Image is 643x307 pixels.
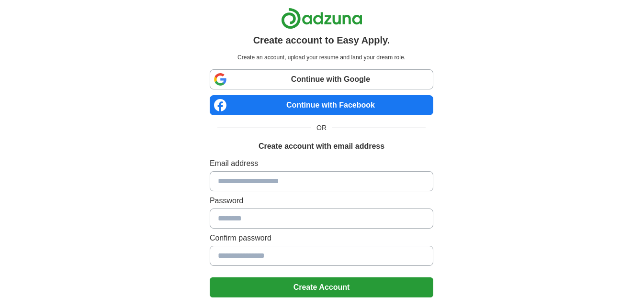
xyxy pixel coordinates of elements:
label: Confirm password [210,232,433,244]
a: Continue with Facebook [210,95,433,115]
span: OR [311,123,332,133]
a: Continue with Google [210,69,433,89]
img: Adzuna logo [281,8,362,29]
button: Create Account [210,277,433,297]
label: Password [210,195,433,207]
label: Email address [210,158,433,169]
h1: Create account to Easy Apply. [253,33,390,47]
h1: Create account with email address [259,141,384,152]
p: Create an account, upload your resume and land your dream role. [212,53,431,62]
